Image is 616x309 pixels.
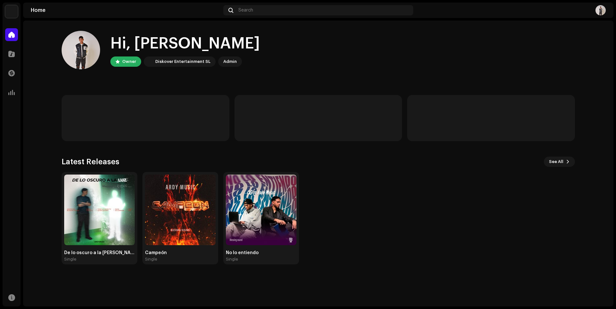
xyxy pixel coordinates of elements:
div: Diskover Entertainment SL [155,58,210,65]
h3: Latest Releases [62,157,119,167]
img: d6708714-e82c-43ff-8681-98ec9dba2d56 [226,175,296,245]
div: Hi, [PERSON_NAME] [110,33,260,54]
div: Admin [223,58,237,65]
span: Search [238,8,253,13]
div: Home [31,8,221,13]
div: Single [226,257,238,262]
div: Single [64,257,76,262]
span: See All [549,155,563,168]
div: De lo oscuro a la [PERSON_NAME] [64,250,135,255]
div: Single [145,257,157,262]
img: 297a105e-aa6c-4183-9ff4-27133c00f2e2 [145,58,153,65]
button: See All [544,157,575,167]
div: Owner [122,58,136,65]
img: 89867713-d502-42ee-8108-74483ee2d22c [595,5,606,15]
div: Campeón [145,250,216,255]
img: 23d9117c-7c2f-4af4-9a33-02c06e818f97 [145,175,216,245]
img: 297a105e-aa6c-4183-9ff4-27133c00f2e2 [5,5,18,18]
img: 89867713-d502-42ee-8108-74483ee2d22c [62,31,100,69]
img: bccb4642-8811-47cc-9b6b-7d584a8a3e1c [64,175,135,245]
div: No lo entiendo [226,250,296,255]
